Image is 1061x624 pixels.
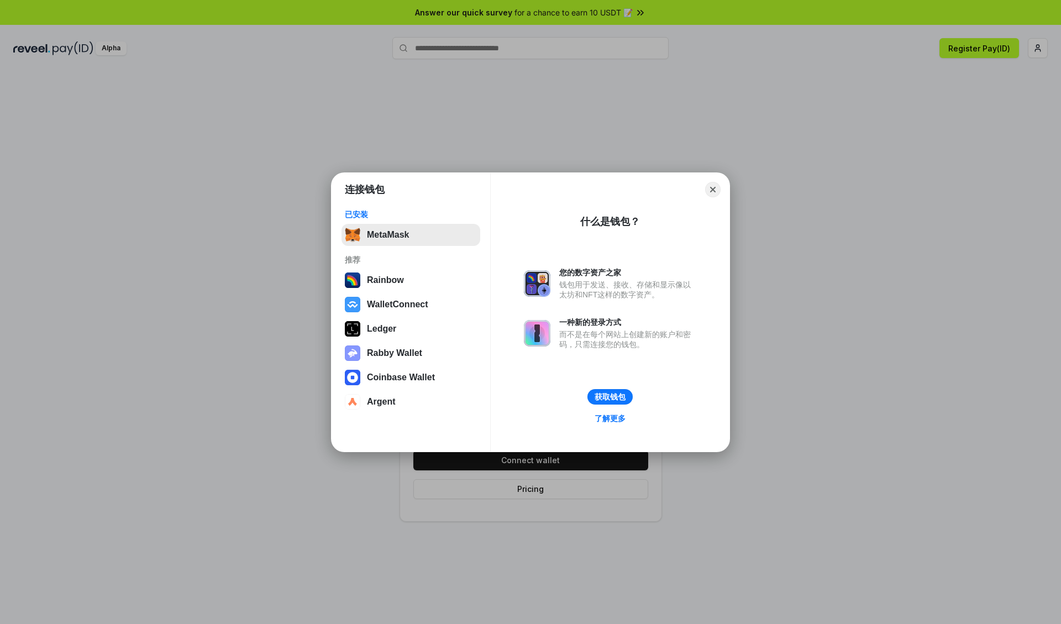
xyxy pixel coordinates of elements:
[367,300,428,310] div: WalletConnect
[345,394,360,410] img: svg+xml,%3Csvg%20width%3D%2228%22%20height%3D%2228%22%20viewBox%3D%220%200%2028%2028%22%20fill%3D...
[705,182,721,197] button: Close
[342,366,480,389] button: Coinbase Wallet
[342,391,480,413] button: Argent
[595,413,626,423] div: 了解更多
[524,270,550,297] img: svg+xml,%3Csvg%20xmlns%3D%22http%3A%2F%2Fwww.w3.org%2F2000%2Fsvg%22%20fill%3D%22none%22%20viewBox...
[588,411,632,426] a: 了解更多
[345,209,477,219] div: 已安装
[524,320,550,347] img: svg+xml,%3Csvg%20xmlns%3D%22http%3A%2F%2Fwww.w3.org%2F2000%2Fsvg%22%20fill%3D%22none%22%20viewBox...
[345,297,360,312] img: svg+xml,%3Csvg%20width%3D%2228%22%20height%3D%2228%22%20viewBox%3D%220%200%2028%2028%22%20fill%3D...
[580,215,640,228] div: 什么是钱包？
[559,280,696,300] div: 钱包用于发送、接收、存储和显示像以太坊和NFT这样的数字资产。
[345,227,360,243] img: svg+xml,%3Csvg%20fill%3D%22none%22%20height%3D%2233%22%20viewBox%3D%220%200%2035%2033%22%20width%...
[367,275,404,285] div: Rainbow
[367,348,422,358] div: Rabby Wallet
[367,373,435,382] div: Coinbase Wallet
[342,293,480,316] button: WalletConnect
[345,321,360,337] img: svg+xml,%3Csvg%20xmlns%3D%22http%3A%2F%2Fwww.w3.org%2F2000%2Fsvg%22%20width%3D%2228%22%20height%3...
[559,268,696,277] div: 您的数字资产之家
[367,324,396,334] div: Ledger
[559,317,696,327] div: 一种新的登录方式
[342,269,480,291] button: Rainbow
[367,230,409,240] div: MetaMask
[595,392,626,402] div: 获取钱包
[587,389,633,405] button: 获取钱包
[367,397,396,407] div: Argent
[559,329,696,349] div: 而不是在每个网站上创建新的账户和密码，只需连接您的钱包。
[342,224,480,246] button: MetaMask
[345,370,360,385] img: svg+xml,%3Csvg%20width%3D%2228%22%20height%3D%2228%22%20viewBox%3D%220%200%2028%2028%22%20fill%3D...
[345,183,385,196] h1: 连接钱包
[345,272,360,288] img: svg+xml,%3Csvg%20width%3D%22120%22%20height%3D%22120%22%20viewBox%3D%220%200%20120%20120%22%20fil...
[345,255,477,265] div: 推荐
[345,345,360,361] img: svg+xml,%3Csvg%20xmlns%3D%22http%3A%2F%2Fwww.w3.org%2F2000%2Fsvg%22%20fill%3D%22none%22%20viewBox...
[342,318,480,340] button: Ledger
[342,342,480,364] button: Rabby Wallet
